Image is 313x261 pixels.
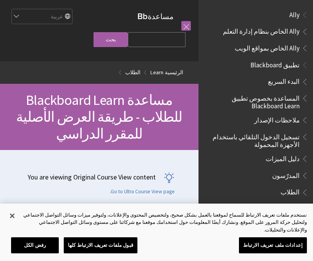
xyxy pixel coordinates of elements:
[11,237,59,253] button: رفض الكل
[125,68,140,77] a: الطلاب
[165,68,183,77] a: الرئيسية
[223,25,300,36] span: Ally الخاص بنظام إدارة التعلم
[11,9,72,24] select: Site Language Selector
[150,68,163,77] a: Learn
[250,59,300,69] span: تطبيق Blackboard
[16,91,182,142] span: مساعدة Blackboard Learn للطلاب - طريقة العرض الأصلية للمقرر الدراسي
[203,8,308,55] nav: Book outline for Anthology Ally Help
[268,75,300,86] span: البدء السريع
[110,188,175,195] a: Go to Ultra Course View page.
[8,172,175,182] p: You are viewing Original Course View content
[94,32,128,47] input: بحث
[289,8,300,19] span: Ally
[208,130,300,148] span: تسجيل الدخول التلقائي باستخدام الأجهزة المحمولة
[22,211,307,234] div: نستخدم ملفات تعريف الارتباط للسماح لموقعنا بالعمل بشكل صحيح، ولتخصيص المحتوى والإعلانات، ولتوفير ...
[269,202,300,213] span: بيان النشاط
[266,152,300,163] span: دليل الميزات
[272,169,300,179] span: المدرّسون
[137,11,174,21] a: مساعدةBb
[64,237,137,253] button: قبول ملفات تعريف الارتباط كلها
[281,186,300,196] span: الطلاب
[208,92,300,110] span: المساعدة بخصوص تطبيق Blackboard Learn
[235,42,300,52] span: Ally الخاص بمواقع الويب
[4,207,21,224] button: إغلاق
[239,237,307,253] button: إعدادات ملف تعريف الارتباط
[254,114,300,124] span: ملاحظات الإصدار
[137,11,148,21] strong: Bb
